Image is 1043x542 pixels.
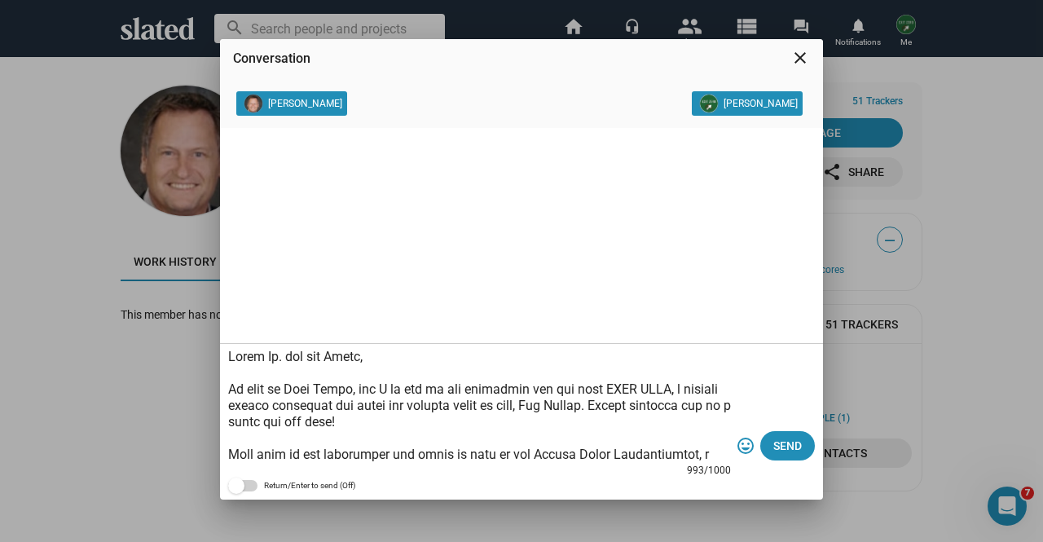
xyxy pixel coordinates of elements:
button: Send [760,431,815,460]
mat-icon: close [790,48,810,68]
mat-icon: tag_faces [736,436,755,456]
span: Conversation [233,51,310,66]
span: Return/Enter to send (Off) [264,476,355,496]
span: [PERSON_NAME] [724,95,798,112]
img: Kurt Fried [700,95,718,112]
mat-hint: 993/1000 [687,465,731,478]
span: Send [773,431,802,460]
